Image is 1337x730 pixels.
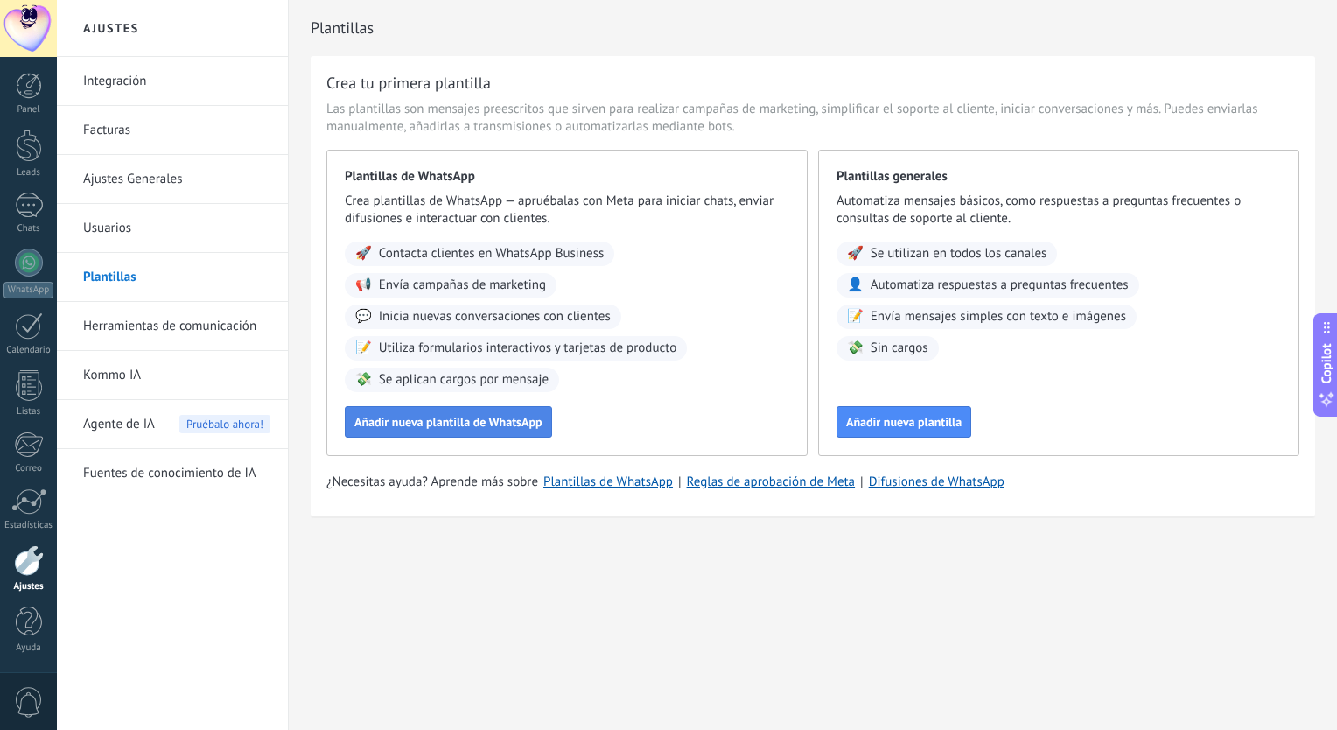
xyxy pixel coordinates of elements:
[326,72,491,94] h3: Crea tu primera plantilla
[871,245,1047,263] span: Se utilizan en todos los canales
[355,308,372,326] span: 💬
[3,104,54,116] div: Panel
[345,406,552,438] button: Añadir nueva plantilla de WhatsApp
[311,11,1315,46] h2: Plantillas
[836,406,971,438] button: Añadir nueva plantilla
[379,371,549,389] span: Se aplican cargos por mensaje
[179,415,270,433] span: Pruébalo ahora!
[83,204,270,253] a: Usuarios
[355,340,372,357] span: 📝
[3,463,54,474] div: Correo
[326,474,1299,491] div: | |
[355,245,372,263] span: 🚀
[83,351,270,400] a: Kommo IA
[379,340,677,357] span: Utiliza formularios interactivos y tarjetas de producto
[326,101,1299,136] span: Las plantillas son mensajes preescritos que sirven para realizar campañas de marketing, simplific...
[847,277,864,294] span: 👤
[3,223,54,235] div: Chats
[326,474,538,491] span: ¿Necesitas ayuda? Aprende más sobre
[355,371,372,389] span: 💸
[3,520,54,531] div: Estadísticas
[1318,344,1335,384] span: Copilot
[57,155,288,204] li: Ajustes Generales
[687,474,856,490] a: Reglas de aprobación de Meta
[836,193,1281,228] span: Automatiza mensajes básicos, como respuestas a preguntas frecuentes o consultas de soporte al cli...
[57,57,288,106] li: Integración
[836,168,1281,186] span: Plantillas generales
[83,106,270,155] a: Facturas
[83,57,270,106] a: Integración
[379,277,546,294] span: Envía campañas de marketing
[871,340,928,357] span: Sin cargos
[83,400,155,449] span: Agente de IA
[3,282,53,298] div: WhatsApp
[847,245,864,263] span: 🚀
[345,193,789,228] span: Crea plantillas de WhatsApp — apruébalas con Meta para iniciar chats, enviar difusiones e interac...
[83,400,270,449] a: Agente de IAPruébalo ahora!
[871,277,1129,294] span: Automatiza respuestas a preguntas frecuentes
[83,253,270,302] a: Plantillas
[83,302,270,351] a: Herramientas de comunicación
[3,581,54,593] div: Ajustes
[871,308,1126,326] span: Envía mensajes simples con texto e imágenes
[57,400,288,449] li: Agente de IA
[379,308,611,326] span: Inicia nuevas conversaciones con clientes
[847,340,864,357] span: 💸
[3,167,54,179] div: Leads
[57,253,288,302] li: Plantillas
[57,302,288,351] li: Herramientas de comunicación
[57,106,288,155] li: Facturas
[345,168,789,186] span: Plantillas de WhatsApp
[847,308,864,326] span: 📝
[83,155,270,204] a: Ajustes Generales
[3,345,54,356] div: Calendario
[3,642,54,654] div: Ayuda
[543,474,673,490] a: Plantillas de WhatsApp
[846,416,962,428] span: Añadir nueva plantilla
[355,277,372,294] span: 📢
[869,474,1004,490] a: Difusiones de WhatsApp
[354,416,542,428] span: Añadir nueva plantilla de WhatsApp
[83,449,270,498] a: Fuentes de conocimiento de IA
[3,406,54,418] div: Listas
[57,449,288,497] li: Fuentes de conocimiento de IA
[379,245,605,263] span: Contacta clientes en WhatsApp Business
[57,351,288,400] li: Kommo IA
[57,204,288,253] li: Usuarios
